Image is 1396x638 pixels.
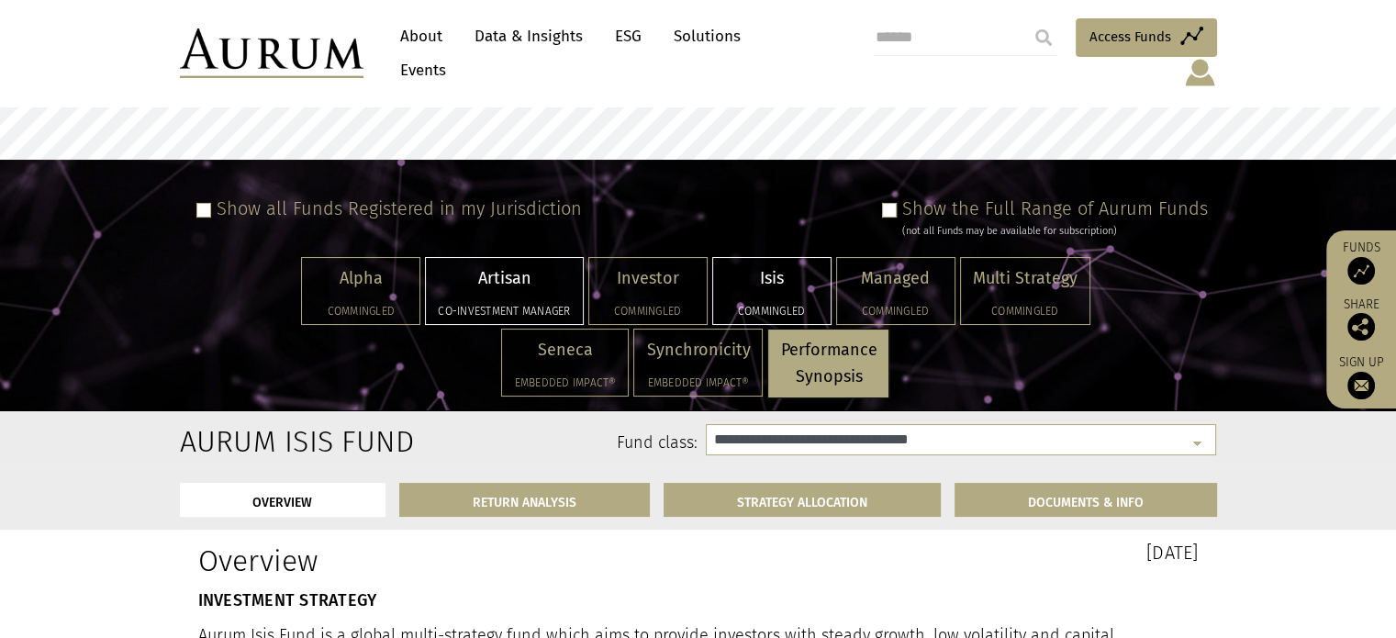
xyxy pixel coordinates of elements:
[1335,354,1387,399] a: Sign up
[180,424,329,459] h2: Aurum Isis Fund
[725,306,819,317] h5: Commingled
[902,197,1208,219] label: Show the Full Range of Aurum Funds
[664,483,941,517] a: STRATEGY ALLOCATION
[180,28,363,78] img: Aurum
[849,265,943,292] p: Managed
[646,377,750,388] h5: Embedded Impact®
[606,19,651,53] a: ESG
[1025,19,1062,56] input: Submit
[902,223,1208,240] div: (not all Funds may be available for subscription)
[780,337,877,390] p: Performance Synopsis
[1347,372,1375,399] img: Sign up to our newsletter
[198,543,685,578] h1: Overview
[438,306,570,317] h5: Co-investment Manager
[1347,257,1375,285] img: Access Funds
[973,265,1078,292] p: Multi Strategy
[1183,57,1217,88] img: account-icon.svg
[1076,18,1217,57] a: Access Funds
[438,265,570,292] p: Artisan
[601,265,695,292] p: Investor
[391,19,452,53] a: About
[1347,313,1375,341] img: Share this post
[514,377,616,388] h5: Embedded Impact®
[725,265,819,292] p: Isis
[664,19,750,53] a: Solutions
[314,265,408,292] p: Alpha
[1089,26,1171,48] span: Access Funds
[391,53,446,87] a: Events
[198,590,377,610] strong: INVESTMENT STRATEGY
[514,337,616,364] p: Seneca
[712,543,1199,562] h3: [DATE]
[1335,240,1387,285] a: Funds
[357,431,698,455] label: Fund class:
[646,337,750,364] p: Synchronicity
[465,19,592,53] a: Data & Insights
[849,306,943,317] h5: Commingled
[1335,298,1387,341] div: Share
[973,306,1078,317] h5: Commingled
[217,197,582,219] label: Show all Funds Registered in my Jurisdiction
[601,306,695,317] h5: Commingled
[314,306,408,317] h5: Commingled
[399,483,650,517] a: RETURN ANALYSIS
[955,483,1217,517] a: DOCUMENTS & INFO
